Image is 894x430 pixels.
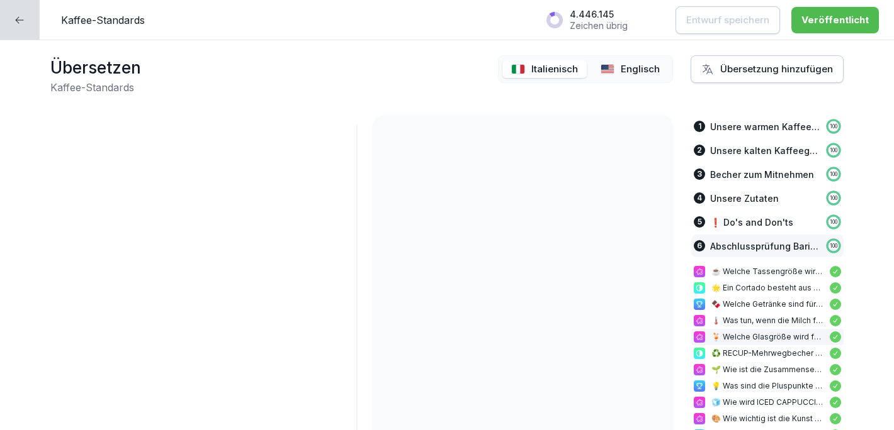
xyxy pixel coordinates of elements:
[676,6,780,34] button: Entwurf speichern
[711,413,823,424] p: 🎨 Wie wichtig ist die Kunst der Latte beim Servieren von Cappuccino?
[711,397,823,408] p: 🧊 Wie wird ICED CAPPUCCINO zubereitet?
[701,62,833,76] div: Übersetzung hinzufügen
[711,348,823,359] p: ♻️ RECUP-Mehrwegbecher werden den Kunden aktiv als Teil einer umweltfreundlichen Initiative angeb...
[570,20,628,31] p: Zeichen übrig
[710,216,793,229] p: ❗️ Do's and Don'ts
[61,13,145,28] p: Kaffee-Standards
[691,55,844,83] button: Übersetzung hinzufügen
[540,4,664,36] button: 4.446.145Zeichen übrig
[710,120,820,133] p: Unsere warmen Kaffeegetränke
[830,218,837,226] p: 100
[711,299,823,310] p: 🍫 Welche Getränke sind für kleine Gäste geeignet?
[711,364,823,375] p: 🌱 Wie ist die Zusammensetzung der dunklen Südmischung?
[50,80,141,95] h2: Kaffee-Standards
[694,168,705,180] div: 3
[511,64,525,74] img: it.svg
[830,170,837,178] p: 100
[710,144,820,157] p: Unsere kalten Kaffeegetränke
[570,9,628,20] p: 4.446.145
[711,315,823,326] p: 🌡️ Was tun, wenn die Milch für Babyccino zu heiß ist?
[711,282,823,294] p: 🌟 Ein Cortado besteht aus einem Espresso und Milchschaum in einem kleinen Glas.
[830,242,837,250] p: 100
[830,123,837,130] p: 100
[621,62,660,77] p: Englisch
[694,121,705,132] div: 1
[694,240,705,251] div: 6
[50,55,141,80] h1: Übersetzen
[601,64,614,74] img: us.svg
[830,146,837,154] p: 100
[711,266,823,277] p: ☕️ Welche Tassengröße wird für einen Espresso verwendet?
[710,240,820,253] p: Abschlussprüfung Barista Wissen
[801,13,869,27] div: Veröffentlicht
[694,145,705,156] div: 2
[686,13,769,27] p: Entwurf speichern
[531,62,578,77] p: Italienisch
[710,192,779,205] p: Unsere Zutaten
[694,216,705,228] div: 5
[791,7,879,33] button: Veröffentlicht
[710,168,814,181] p: Becher zum Mitnehmen
[711,380,823,392] p: 💡 Was sind die Pluspunkte des ROA Barista Haferdrinks?
[711,331,823,343] p: 🍹 Welche Glasgröße wird für ICED LATTE verwendet?
[830,194,837,202] p: 100
[694,192,705,204] div: 4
